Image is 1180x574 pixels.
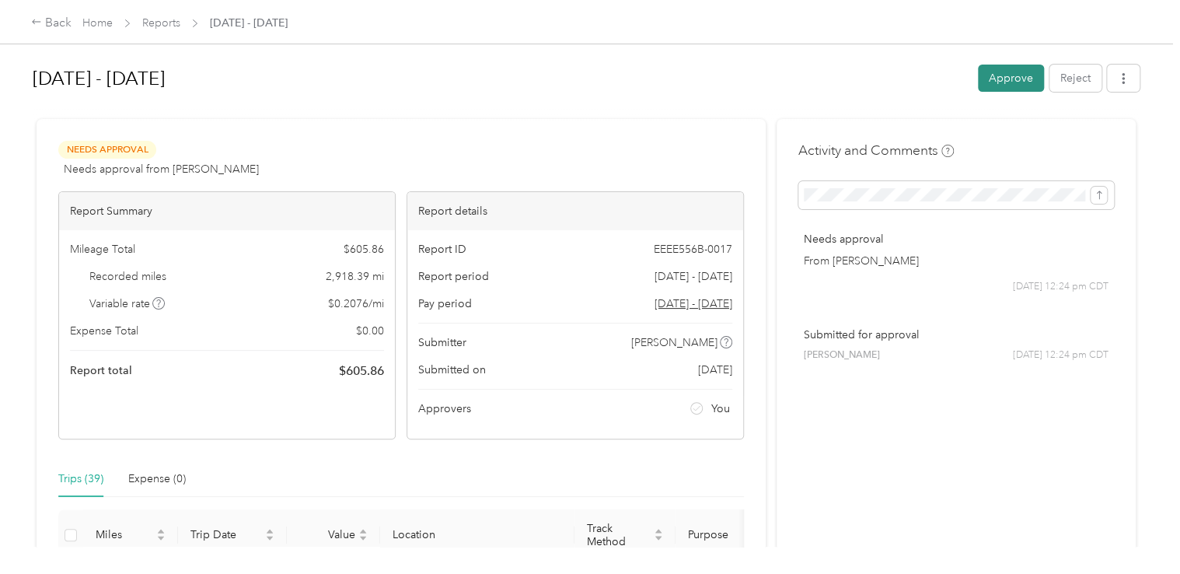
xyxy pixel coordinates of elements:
span: [PERSON_NAME] [804,348,880,362]
span: [DATE] [698,362,732,378]
span: [PERSON_NAME] [631,334,717,351]
span: [DATE] - [DATE] [210,15,288,31]
h4: Activity and Comments [798,141,954,160]
span: [DATE] 12:24 pm CDT [1013,348,1108,362]
span: $ 605.86 [344,241,384,257]
th: Value [287,509,380,562]
span: Track Method [587,522,651,548]
a: Reports [142,16,180,30]
span: Report ID [418,241,466,257]
span: $ 0.2076 / mi [328,296,384,312]
span: Report period [418,268,489,285]
th: Track Method [574,509,676,562]
span: Recorded miles [89,268,166,285]
div: Expense (0) [128,471,186,488]
span: Report total [70,362,132,379]
span: Needs Approval [58,141,156,159]
span: Submitter [418,334,466,351]
span: Miles [96,528,153,541]
span: Approvers [418,401,471,417]
span: Go to pay period [655,296,732,312]
span: $ 0.00 [356,323,384,339]
span: caret-up [654,527,663,536]
span: EEEE556B-0017 [654,241,732,257]
span: Trip Date [190,528,262,541]
th: Miles [83,509,178,562]
iframe: Everlance-gr Chat Button Frame [1093,487,1180,574]
button: Reject [1049,65,1101,92]
span: Submitted on [418,362,486,378]
span: 2,918.39 mi [326,268,384,285]
h1: Sep 1 - 30, 2025 [33,60,967,97]
div: Report Summary [59,192,395,230]
span: Mileage Total [70,241,135,257]
span: $ 605.86 [339,362,384,380]
span: Expense Total [70,323,138,339]
p: Needs approval [804,231,1108,247]
span: caret-down [265,534,274,543]
button: Approve [978,65,1044,92]
a: Home [82,16,113,30]
span: caret-up [265,527,274,536]
span: Purpose [688,528,767,541]
span: caret-up [358,527,368,536]
span: Needs approval from [PERSON_NAME] [64,161,259,177]
th: Purpose [676,509,792,562]
div: Trips (39) [58,471,103,488]
span: [DATE] - [DATE] [655,268,732,285]
p: From [PERSON_NAME] [804,253,1108,269]
span: caret-down [654,534,663,543]
span: caret-up [156,527,166,536]
span: [DATE] 12:24 pm CDT [1013,280,1108,294]
span: caret-down [156,534,166,543]
th: Trip Date [178,509,287,562]
div: Back [31,14,72,33]
span: caret-down [358,534,368,543]
span: Pay period [418,296,472,312]
span: Value [299,528,355,541]
p: Submitted for approval [804,327,1108,343]
span: Variable rate [89,296,166,312]
th: Location [380,509,574,562]
div: Report details [407,192,743,230]
span: You [711,401,730,417]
